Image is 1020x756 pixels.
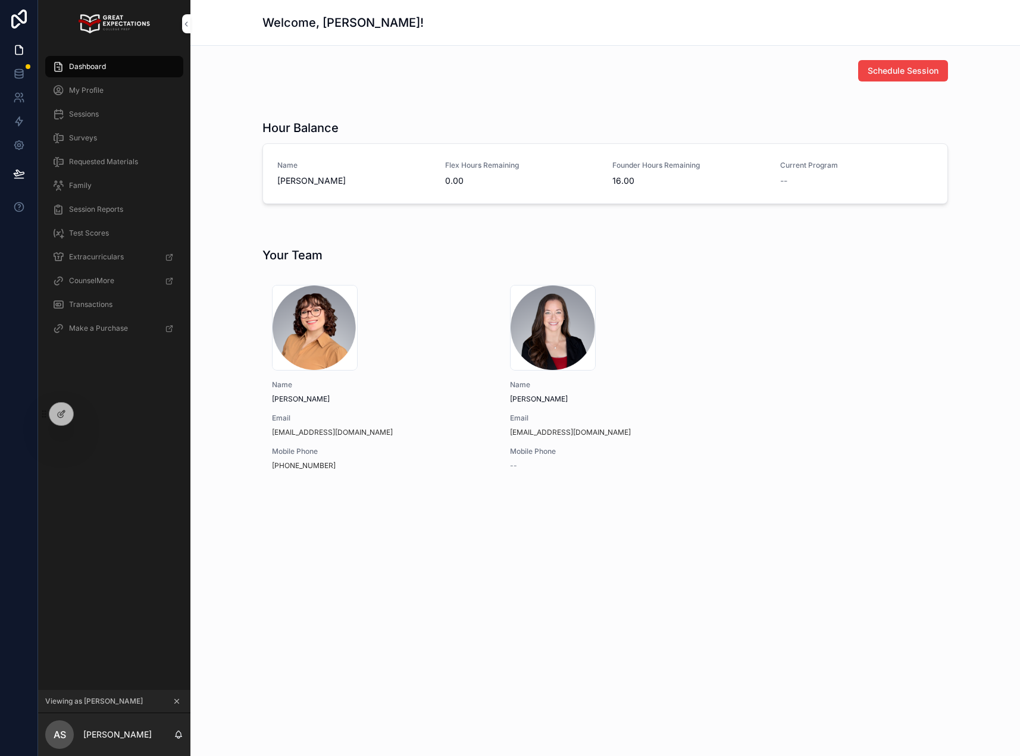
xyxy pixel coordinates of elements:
span: Requested Materials [69,157,138,167]
span: My Profile [69,86,104,95]
div: scrollable content [38,48,190,355]
a: Requested Materials [45,151,183,172]
a: Family [45,175,183,196]
h1: Hour Balance [262,120,339,136]
span: Name [277,161,431,170]
span: Test Scores [69,228,109,238]
a: [EMAIL_ADDRESS][DOMAIN_NAME] [272,428,393,437]
a: Surveys [45,127,183,149]
span: AS [54,727,66,742]
span: 16.00 [612,175,766,187]
button: Schedule Session [858,60,948,81]
span: [PERSON_NAME] [272,394,481,404]
span: Make a Purchase [69,324,128,333]
span: Session Reports [69,205,123,214]
a: Session Reports [45,199,183,220]
span: Viewing as [PERSON_NAME] [45,697,143,706]
span: Mobile Phone [272,447,481,456]
span: Sessions [69,109,99,119]
p: [PERSON_NAME] [83,729,152,741]
a: Test Scores [45,222,183,244]
span: Family [69,181,92,190]
a: Make a Purchase [45,318,183,339]
a: Sessions [45,103,183,125]
a: Extracurriculars [45,246,183,268]
span: 0.00 [445,175,599,187]
span: CounselMore [69,276,114,286]
img: App logo [79,14,149,33]
h1: Your Team [262,247,323,263]
span: [PERSON_NAME] [277,175,431,187]
span: Current Program [780,161,934,170]
span: Email [272,413,481,423]
a: [PHONE_NUMBER] [272,461,336,470]
span: Extracurriculars [69,252,124,262]
span: Name [510,380,719,390]
span: [PERSON_NAME] [510,394,719,404]
span: Name [272,380,481,390]
span: Founder Hours Remaining [612,161,766,170]
span: -- [780,175,787,187]
span: Flex Hours Remaining [445,161,599,170]
h1: Welcome, [PERSON_NAME]! [262,14,424,31]
a: Dashboard [45,56,183,77]
span: Transactions [69,300,112,309]
a: My Profile [45,80,183,101]
a: CounselMore [45,270,183,291]
a: Transactions [45,294,183,315]
span: Mobile Phone [510,447,719,456]
span: Schedule Session [868,65,938,77]
span: Email [510,413,719,423]
a: [EMAIL_ADDRESS][DOMAIN_NAME] [510,428,631,437]
span: Dashboard [69,62,106,71]
span: -- [510,461,517,470]
span: Surveys [69,133,97,143]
